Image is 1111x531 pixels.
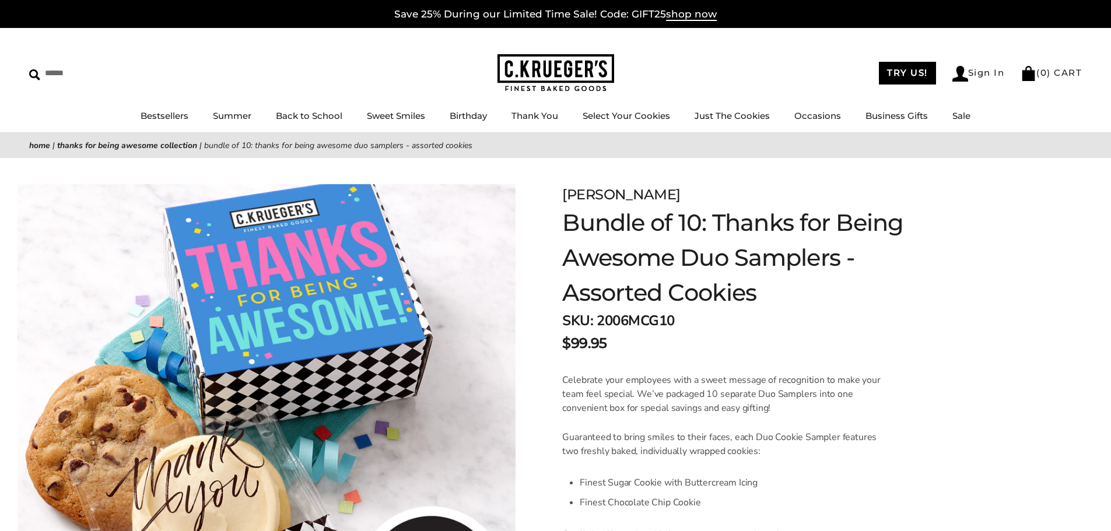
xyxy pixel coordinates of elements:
a: TRY US! [879,62,936,85]
a: Birthday [450,110,487,121]
input: Search [29,64,168,82]
span: 2006MCG10 [597,311,675,330]
a: Thanks For Being Awesome Collection [57,140,197,151]
strong: SKU: [562,311,593,330]
span: | [199,140,202,151]
a: Just The Cookies [695,110,770,121]
a: Bestsellers [141,110,188,121]
span: $99.95 [562,333,607,354]
li: Finest Sugar Cookie with Buttercream Icing [580,473,881,493]
p: Guaranteed to bring smiles to their faces, each Duo Cookie Sampler features two freshly baked, in... [562,430,881,458]
a: Sale [952,110,970,121]
span: 0 [1040,67,1047,78]
img: C.KRUEGER'S [497,54,614,92]
div: [PERSON_NAME] [562,184,934,205]
a: Home [29,140,50,151]
a: Thank You [511,110,558,121]
p: Celebrate your employees with a sweet message of recognition to make your team feel special. We’v... [562,373,881,415]
a: Business Gifts [865,110,928,121]
img: Search [29,69,40,80]
a: (0) CART [1021,67,1082,78]
span: | [52,140,55,151]
iframe: Sign Up via Text for Offers [9,487,121,522]
a: Back to School [276,110,342,121]
a: Sign In [952,66,1005,82]
li: Finest Chocolate Chip Cookie [580,493,881,512]
a: Occasions [794,110,841,121]
a: Sweet Smiles [367,110,425,121]
h1: Bundle of 10: Thanks for Being Awesome Duo Samplers - Assorted Cookies [562,205,934,310]
span: Bundle of 10: Thanks for Being Awesome Duo Samplers - Assorted Cookies [204,140,472,151]
a: Select Your Cookies [583,110,670,121]
a: Summer [213,110,251,121]
img: Bag [1021,66,1036,81]
span: shop now [666,8,717,21]
img: Account [952,66,968,82]
nav: breadcrumbs [29,139,1082,152]
a: Save 25% During our Limited Time Sale! Code: GIFT25shop now [394,8,717,21]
